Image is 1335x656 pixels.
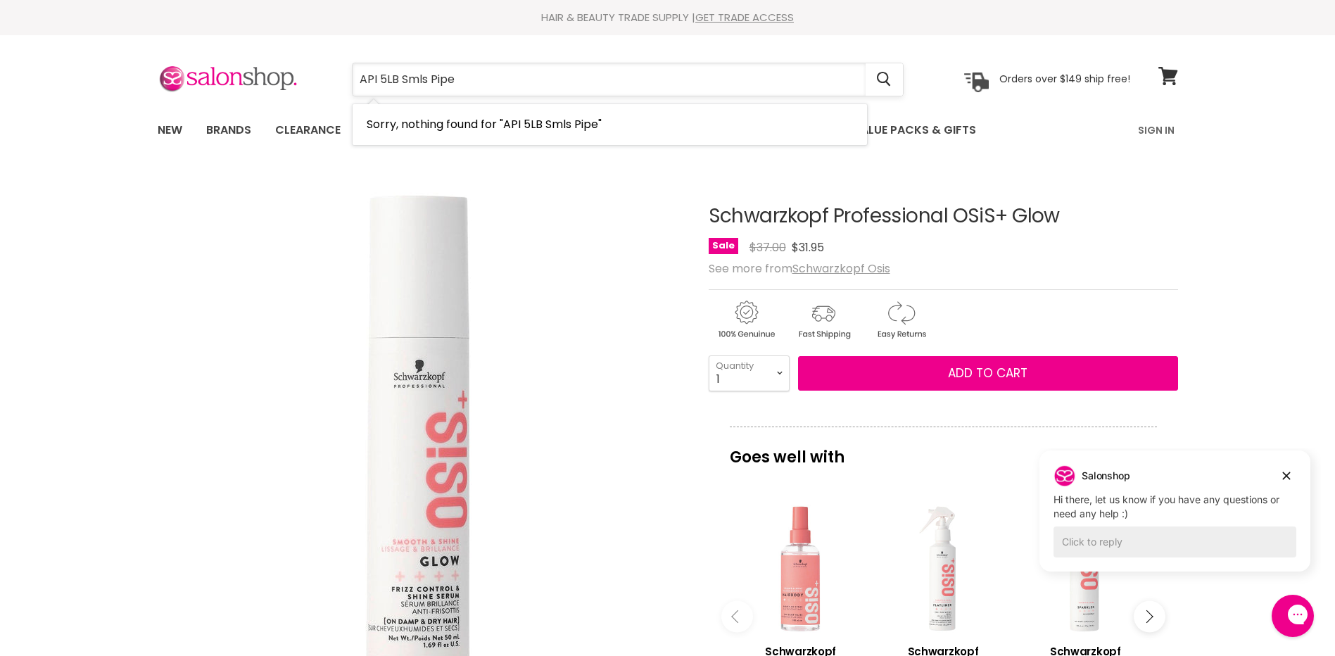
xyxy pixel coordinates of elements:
span: See more from [709,260,890,277]
div: HAIR & BEAUTY TRADE SUPPLY | [140,11,1196,25]
p: Orders over $149 ship free! [999,72,1130,85]
form: Product [352,63,904,96]
span: Sorry, nothing found for "API 5LB Smls Pipe" [367,116,602,132]
a: Clearance [265,115,351,145]
span: $37.00 [749,239,786,256]
ul: Main menu [147,110,1058,151]
button: Add to cart [798,356,1178,391]
span: Sale [709,238,738,254]
p: Goes well with [730,427,1157,473]
a: Schwarzkopf Osis [792,260,890,277]
iframe: Gorgias live chat campaigns [1029,448,1321,593]
a: Value Packs & Gifts [842,115,987,145]
a: GET TRADE ACCESS [695,10,794,25]
img: shipping.gif [786,298,861,341]
select: Quantity [709,355,790,391]
nav: Main [140,110,1196,151]
span: $31.95 [792,239,824,256]
a: Sign In [1130,115,1183,145]
iframe: Gorgias live chat messenger [1265,590,1321,642]
a: New [147,115,193,145]
h1: Schwarzkopf Professional OSiS+ Glow [709,206,1178,227]
img: returns.gif [863,298,938,341]
input: Search [353,63,866,96]
span: Add to cart [948,365,1027,381]
img: genuine.gif [709,298,783,341]
a: Brands [196,115,262,145]
button: Search [866,63,903,96]
li: No Results [353,104,867,145]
